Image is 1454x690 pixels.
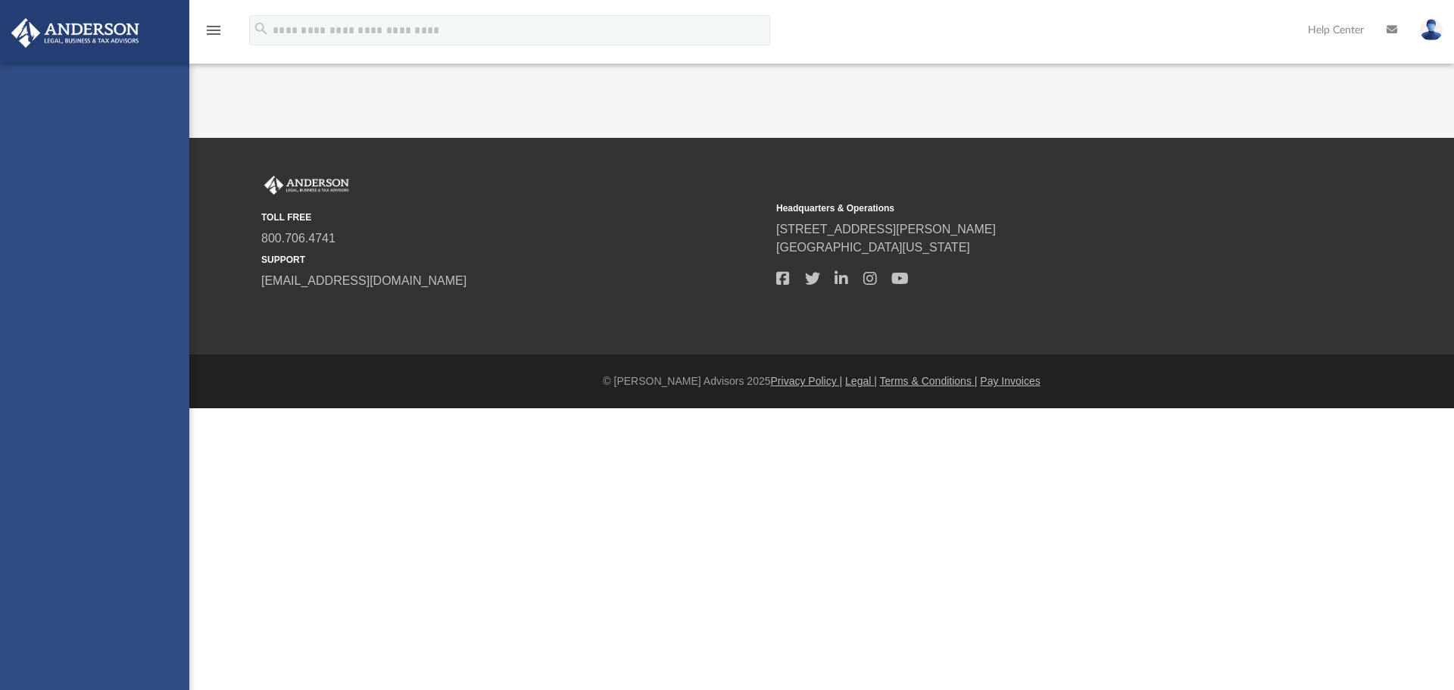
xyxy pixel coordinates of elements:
a: Pay Invoices [980,375,1040,387]
a: Terms & Conditions | [880,375,978,387]
a: [EMAIL_ADDRESS][DOMAIN_NAME] [261,274,466,287]
small: SUPPORT [261,253,766,267]
img: Anderson Advisors Platinum Portal [7,18,144,48]
a: Privacy Policy | [771,375,843,387]
div: © [PERSON_NAME] Advisors 2025 [189,373,1454,389]
img: Anderson Advisors Platinum Portal [261,176,352,195]
small: Headquarters & Operations [776,201,1281,215]
a: [STREET_ADDRESS][PERSON_NAME] [776,223,996,236]
a: [GEOGRAPHIC_DATA][US_STATE] [776,241,970,254]
img: User Pic [1420,19,1443,41]
a: 800.706.4741 [261,232,335,245]
a: Legal | [845,375,877,387]
small: TOLL FREE [261,211,766,224]
i: menu [204,21,223,39]
a: menu [204,29,223,39]
i: search [253,20,270,37]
